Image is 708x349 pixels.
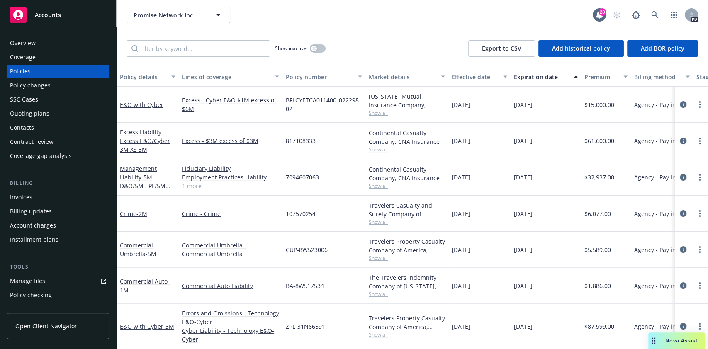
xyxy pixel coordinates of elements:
a: Policy changes [7,79,109,92]
a: more [695,172,705,182]
span: BA-8W517534 [286,281,324,290]
div: Overview [10,36,36,50]
a: Commercial Umbrella - Commercial Umbrella [182,241,279,258]
span: [DATE] [514,245,533,254]
span: - 5M [146,250,156,258]
span: 817108333 [286,136,316,145]
div: Coverage [10,51,36,64]
a: Coverage [7,51,109,64]
a: more [695,99,705,109]
a: Account charges [7,219,109,232]
span: Show all [369,146,445,153]
div: Travelers Property Casualty Company of America, Travelers Insurance [369,314,445,331]
a: Search [647,7,663,23]
a: circleInformation [678,99,688,109]
a: E&O with Cyber [120,101,163,109]
div: SSC Cases [10,93,38,106]
button: Policy details [117,67,179,87]
a: Contacts [7,121,109,134]
a: Contract review [7,135,109,148]
a: Policy checking [7,288,109,302]
a: Quoting plans [7,107,109,120]
span: Export to CSV [482,44,521,52]
button: Export to CSV [468,40,535,57]
span: Promise Network Inc. [134,11,205,19]
span: Show all [369,291,445,298]
div: Policy checking [10,288,52,302]
div: Manage exposures [10,303,63,316]
a: Crime - Crime [182,209,279,218]
a: Report a Bug [628,7,644,23]
a: more [695,281,705,291]
span: [DATE] [514,100,533,109]
span: $32,937.00 [584,173,614,182]
a: Crime [120,210,147,218]
span: Accounts [35,12,61,18]
div: Lines of coverage [182,73,270,81]
span: [DATE] [514,173,533,182]
div: Travelers Casualty and Surety Company of America, Travelers Insurance [369,201,445,218]
span: - 2M [136,210,147,218]
span: [DATE] [452,245,470,254]
span: - 3M [163,322,174,330]
a: more [695,208,705,218]
button: Premium [581,67,631,87]
button: Lines of coverage [179,67,282,87]
div: Drag to move [648,332,659,349]
a: Start snowing [608,7,625,23]
span: $6,077.00 [584,209,611,218]
div: Expiration date [514,73,569,81]
a: Excess Liability [120,128,170,153]
input: Filter by keyword... [127,40,270,57]
span: [DATE] [452,281,470,290]
a: Accounts [7,3,109,27]
a: Switch app [666,7,682,23]
div: Installment plans [10,233,58,246]
span: BFLCYETCA011400_022298_02 [286,96,362,113]
a: circleInformation [678,321,688,331]
a: 1 more [182,182,279,190]
span: [DATE] [514,209,533,218]
a: Employment Practices Liability [182,173,279,182]
div: Billing [7,179,109,187]
div: Policy changes [10,79,51,92]
span: Show all [369,331,445,338]
div: Premium [584,73,618,81]
div: Contract review [10,135,54,148]
a: circleInformation [678,136,688,146]
div: Continental Casualty Company, CNA Insurance [369,165,445,182]
a: circleInformation [678,245,688,254]
div: Contacts [10,121,34,134]
a: Fiduciary Liability [182,164,279,173]
span: Nova Assist [665,337,698,344]
a: SSC Cases [7,93,109,106]
span: [DATE] [514,322,533,331]
div: 28 [599,8,606,16]
div: Billing updates [10,205,52,218]
div: Travelers Property Casualty Company of America, Travelers Insurance [369,237,445,254]
span: Agency - Pay in full [634,136,687,145]
a: Commercial Umbrella [120,241,156,258]
span: CUP-8W523006 [286,245,328,254]
span: Agency - Pay in full [634,100,687,109]
span: ZPL-31N66591 [286,322,325,331]
span: [DATE] [514,281,533,290]
span: $5,589.00 [584,245,611,254]
a: more [695,321,705,331]
span: $15,000.00 [584,100,614,109]
div: Coverage gap analysis [10,149,72,162]
span: Show inactive [275,45,307,52]
span: 7094607063 [286,173,319,182]
a: circleInformation [678,281,688,291]
a: Policies [7,65,109,78]
span: $87,999.00 [584,322,614,331]
span: [DATE] [452,136,470,145]
span: [DATE] [452,322,470,331]
a: Manage exposures [7,303,109,316]
span: [DATE] [452,209,470,218]
span: [DATE] [452,100,470,109]
a: more [695,136,705,146]
button: Policy number [282,67,365,87]
button: Nova Assist [648,332,705,349]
